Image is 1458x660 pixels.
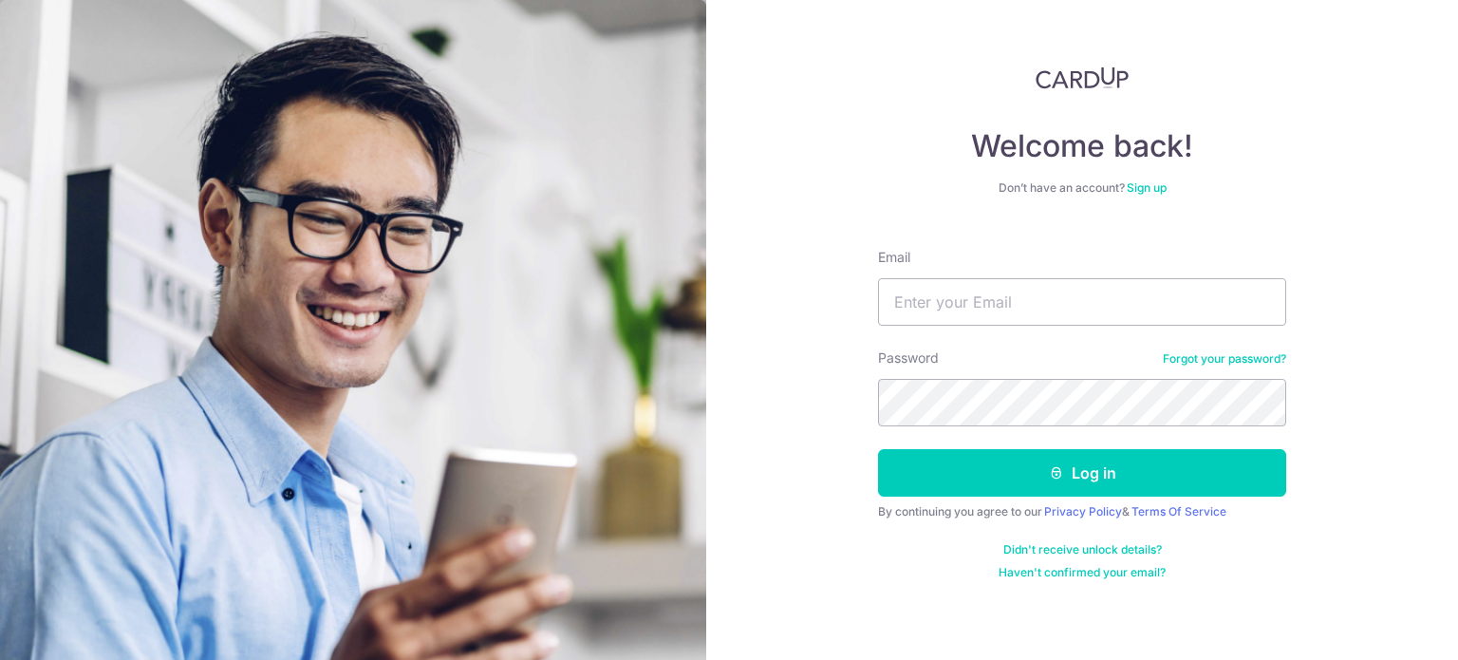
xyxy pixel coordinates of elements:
[878,504,1286,519] div: By continuing you agree to our &
[999,565,1166,580] a: Haven't confirmed your email?
[1044,504,1122,519] a: Privacy Policy
[878,180,1286,196] div: Don’t have an account?
[1131,504,1226,519] a: Terms Of Service
[878,248,910,267] label: Email
[1036,66,1129,89] img: CardUp Logo
[1003,542,1162,557] a: Didn't receive unlock details?
[1163,351,1286,367] a: Forgot your password?
[878,278,1286,326] input: Enter your Email
[878,127,1286,165] h4: Welcome back!
[878,449,1286,497] button: Log in
[878,349,939,368] label: Password
[1127,180,1167,195] a: Sign up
